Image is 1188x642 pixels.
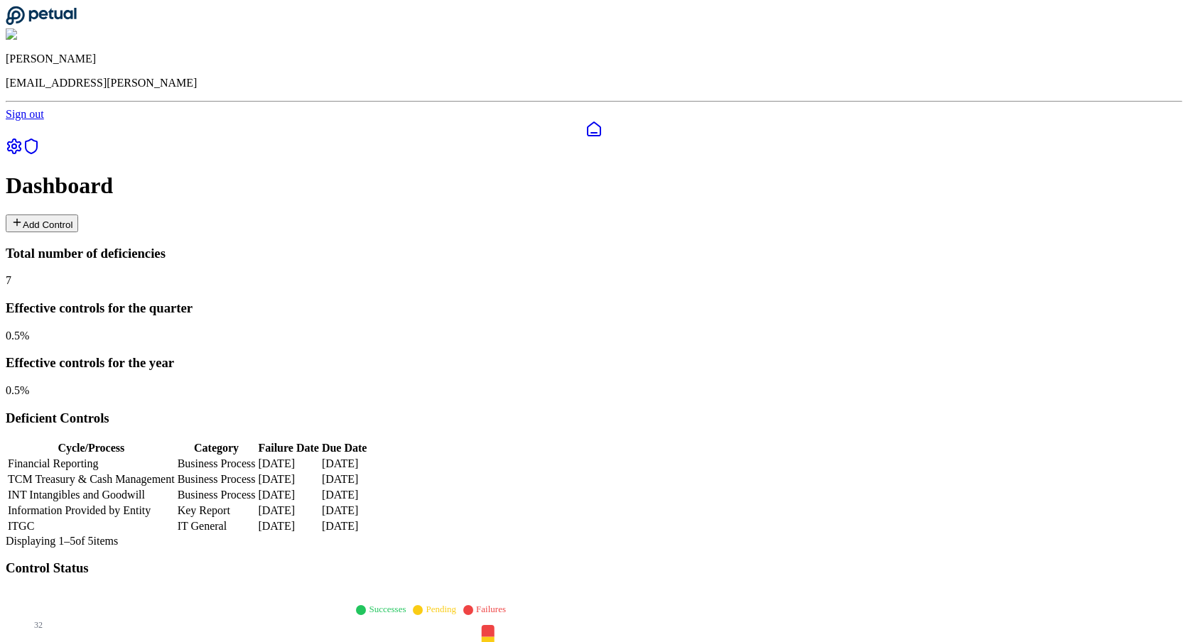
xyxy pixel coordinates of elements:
[6,121,1182,138] a: Dashboard
[177,519,256,533] td: IT General
[6,330,29,342] span: 0.5 %
[6,384,29,396] span: 0.5 %
[177,441,256,455] th: Category
[257,504,319,518] td: [DATE]
[6,77,1182,89] p: [EMAIL_ADDRESS][PERSON_NAME]
[6,246,1182,261] h3: Total number of deficiencies
[257,457,319,471] td: [DATE]
[177,472,256,486] td: Business Process
[177,457,256,471] td: Business Process
[321,457,368,471] td: [DATE]
[34,620,43,630] tspan: 32
[6,300,1182,316] h3: Effective controls for the quarter
[177,488,256,502] td: Business Process
[257,488,319,502] td: [DATE]
[257,441,319,455] th: Failure Date
[6,108,44,120] a: Sign out
[6,145,23,157] a: Settings
[6,53,1182,65] p: [PERSON_NAME]
[369,604,406,614] span: Successes
[321,441,368,455] th: Due Date
[321,519,368,533] td: [DATE]
[23,145,40,157] a: SOC 1 Reports
[7,504,175,518] td: Information Provided by Entity
[7,457,175,471] td: Financial Reporting
[7,519,175,533] td: ITGC
[321,504,368,518] td: [DATE]
[321,472,368,486] td: [DATE]
[177,504,256,518] td: Key Report
[6,410,1182,426] h3: Deficient Controls
[7,488,175,502] td: INT Intangibles and Goodwill
[6,214,78,232] button: Add Control
[7,441,175,455] th: Cycle/Process
[321,488,368,502] td: [DATE]
[476,604,506,614] span: Failures
[257,519,319,533] td: [DATE]
[6,535,118,547] span: Displaying 1– 5 of 5 items
[6,173,1182,199] h1: Dashboard
[257,472,319,486] td: [DATE]
[6,355,1182,371] h3: Effective controls for the year
[426,604,456,614] span: Pending
[6,28,102,41] img: Shekhar Khedekar
[6,274,11,286] span: 7
[6,560,1182,576] h3: Control Status
[7,472,175,486] td: TCM Treasury & Cash Management
[6,16,77,28] a: Go to Dashboard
